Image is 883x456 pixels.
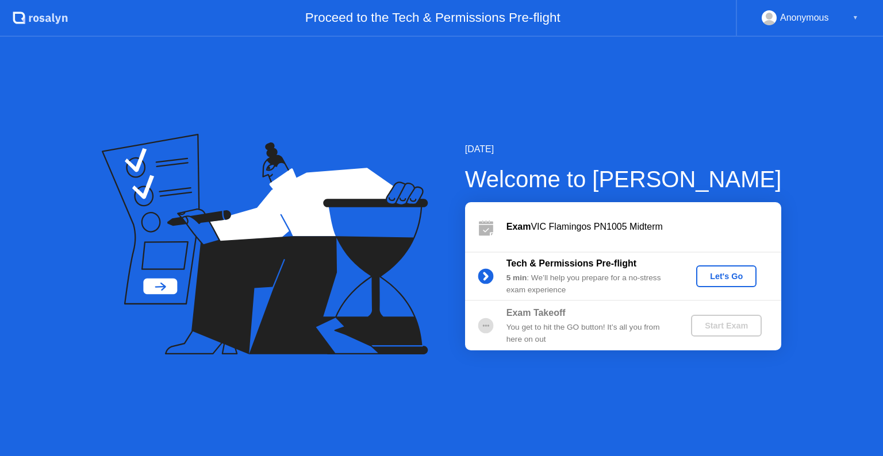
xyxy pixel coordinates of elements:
b: 5 min [506,273,527,282]
div: You get to hit the GO button! It’s all you from here on out [506,322,672,345]
div: Welcome to [PERSON_NAME] [465,162,782,196]
b: Exam [506,222,531,231]
div: VIC Flamingos PN1005 Midterm [506,220,781,234]
div: Anonymous [780,10,829,25]
div: : We’ll help you prepare for a no-stress exam experience [506,272,672,296]
b: Tech & Permissions Pre-flight [506,258,636,268]
div: ▼ [853,10,858,25]
div: Let's Go [701,272,752,281]
button: Let's Go [696,265,757,287]
div: Start Exam [696,321,757,330]
b: Exam Takeoff [506,308,566,318]
div: [DATE] [465,142,782,156]
button: Start Exam [691,315,762,337]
